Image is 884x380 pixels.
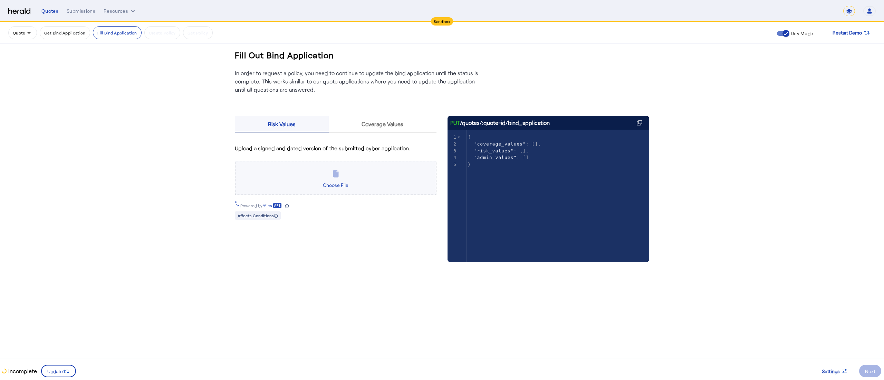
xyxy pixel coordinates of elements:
span: : [], [468,148,529,153]
button: Get Policy [183,26,213,39]
span: PUT [450,119,460,127]
span: Upload a signed and dated version of the submitted cyber application. [235,144,436,152]
div: 5 [448,161,458,168]
div: 2 [448,141,458,148]
span: : [] [468,155,529,160]
button: Create Policy [144,26,180,39]
a: /files [262,203,282,208]
p: Incomplete [7,367,37,375]
label: Dev Mode [789,30,813,37]
button: Settings [816,365,854,377]
span: "risk_values" [474,148,514,153]
span: Settings [822,368,840,375]
div: Submissions [67,8,95,14]
span: : [], [468,141,541,147]
button: Fill Bind Application [93,26,142,39]
button: quote dropdown menu [8,26,37,39]
button: Resources dropdown menu [104,8,136,14]
span: Coverage Values [362,121,403,127]
img: Herald Logo [8,8,30,14]
span: } [468,162,471,167]
div: Affects Conditions [235,211,281,220]
div: /quotes/:quote-id/bind_application [450,119,550,127]
div: Powered by [240,203,289,208]
span: Restart Demo [833,29,862,37]
span: Update [47,368,63,375]
button: Restart Demo [827,27,876,39]
span: { [468,134,471,140]
button: Get Bind Application [40,26,90,39]
span: Risk Values [268,121,296,127]
div: Sandbox [431,17,453,26]
span: "coverage_values" [474,141,526,147]
div: 4 [448,154,458,161]
div: 1 [448,134,458,141]
p: In order to request a policy, you need to continue to update the bind application until the statu... [235,65,483,94]
span: Choose File [320,179,351,191]
div: Quotes [41,8,58,14]
div: 3 [448,148,458,154]
span: "admin_values" [474,155,517,160]
button: Update [41,365,76,377]
h3: Fill Out Bind Application [235,50,334,61]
